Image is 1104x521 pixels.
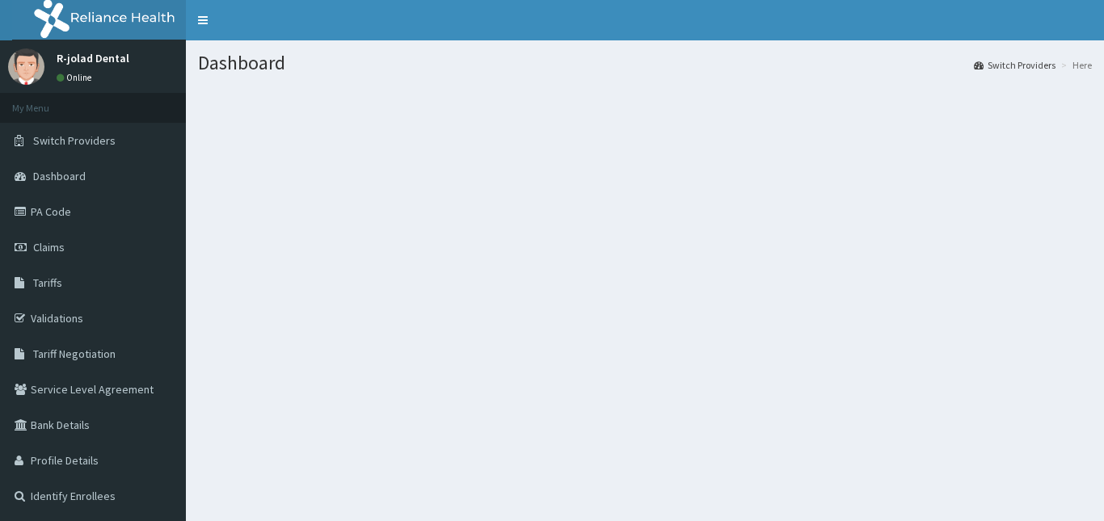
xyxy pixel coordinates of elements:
[8,48,44,85] img: User Image
[33,133,116,148] span: Switch Providers
[974,58,1056,72] a: Switch Providers
[57,53,129,64] p: R-jolad Dental
[198,53,1092,74] h1: Dashboard
[33,169,86,183] span: Dashboard
[33,347,116,361] span: Tariff Negotiation
[1057,58,1092,72] li: Here
[33,240,65,254] span: Claims
[57,72,95,83] a: Online
[33,275,62,290] span: Tariffs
